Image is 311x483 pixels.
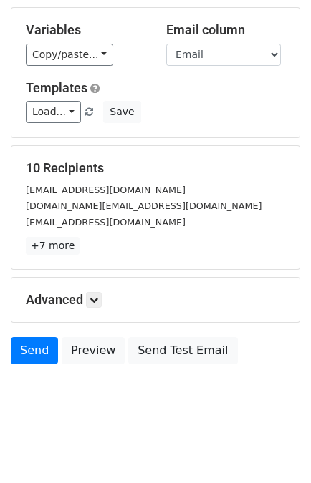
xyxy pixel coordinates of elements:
[26,101,81,123] a: Load...
[26,217,186,228] small: [EMAIL_ADDRESS][DOMAIN_NAME]
[26,292,285,308] h5: Advanced
[26,237,80,255] a: +7 more
[26,160,285,176] h5: 10 Recipients
[26,200,262,211] small: [DOMAIN_NAME][EMAIL_ADDRESS][DOMAIN_NAME]
[26,22,145,38] h5: Variables
[166,22,285,38] h5: Email column
[26,80,87,95] a: Templates
[62,337,125,364] a: Preview
[26,44,113,66] a: Copy/paste...
[11,337,58,364] a: Send
[239,414,311,483] iframe: Chat Widget
[128,337,237,364] a: Send Test Email
[103,101,140,123] button: Save
[26,185,186,195] small: [EMAIL_ADDRESS][DOMAIN_NAME]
